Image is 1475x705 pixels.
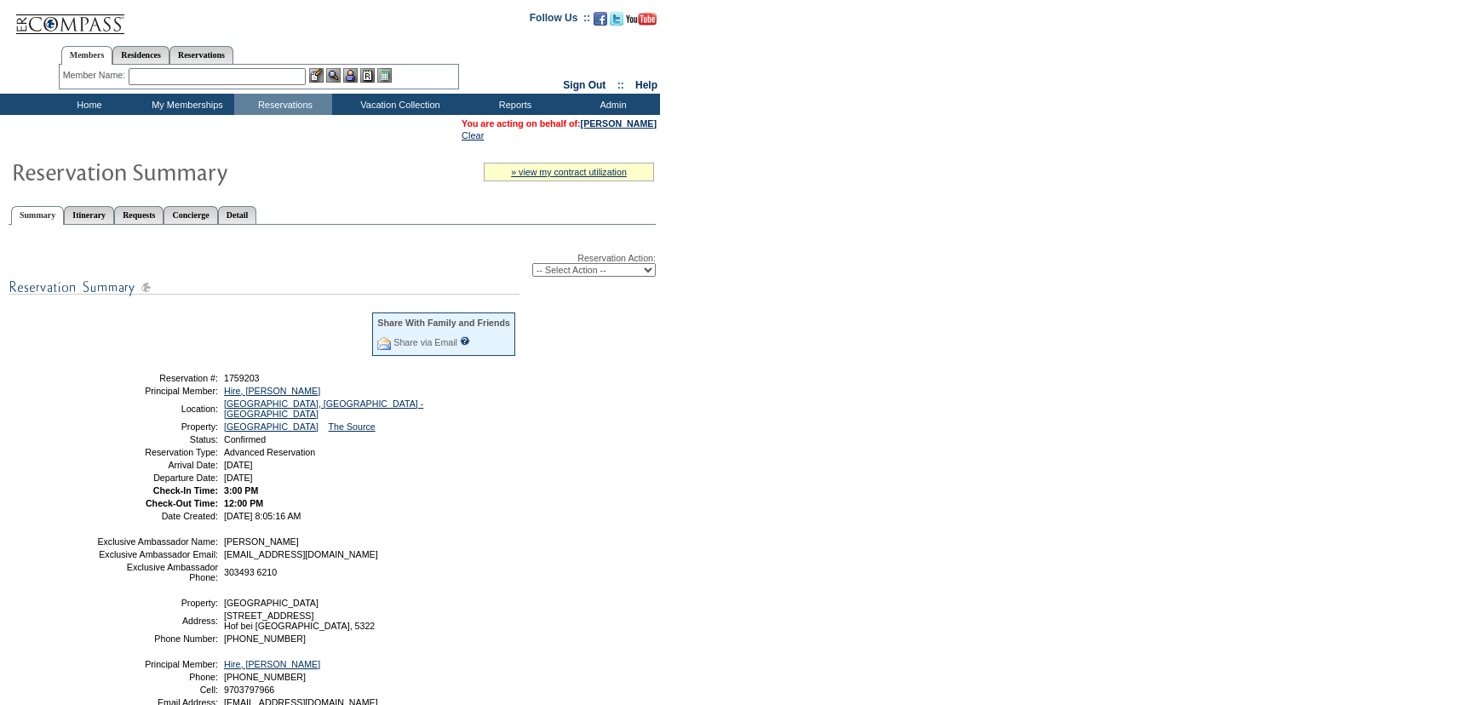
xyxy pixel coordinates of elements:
td: Status: [96,434,218,444]
span: Confirmed [224,434,266,444]
a: Residences [112,46,169,64]
span: 12:00 PM [224,498,263,508]
a: Sign Out [563,79,605,91]
span: [DATE] [224,460,253,470]
span: [STREET_ADDRESS] Hof bei [GEOGRAPHIC_DATA], 5322 [224,610,375,631]
a: Share via Email [393,337,457,347]
span: 1759203 [224,373,260,383]
img: View [326,68,341,83]
td: Exclusive Ambassador Email: [96,549,218,559]
div: Member Name: [63,68,129,83]
td: Reservation #: [96,373,218,383]
span: [PHONE_NUMBER] [224,633,306,644]
img: Reservations [360,68,375,83]
td: Principal Member: [96,386,218,396]
a: Hire, [PERSON_NAME] [224,659,320,669]
td: Reservations [234,94,332,115]
td: Location: [96,398,218,419]
a: Clear [462,130,484,140]
td: Cell: [96,685,218,695]
span: [GEOGRAPHIC_DATA] [224,598,319,608]
img: subTtlResSummary.gif [9,277,519,298]
a: Become our fan on Facebook [594,17,607,27]
td: Property: [96,421,218,432]
a: [GEOGRAPHIC_DATA] [224,421,319,432]
td: Follow Us :: [530,10,590,31]
span: 3:00 PM [224,485,258,496]
td: My Memberships [136,94,234,115]
td: Arrival Date: [96,460,218,470]
a: Detail [218,206,257,224]
td: Address: [96,610,218,631]
span: [PERSON_NAME] [224,536,299,547]
span: [DATE] [224,473,253,483]
a: Concierge [164,206,217,224]
a: Reservations [169,46,233,64]
div: Share With Family and Friends [377,318,510,328]
span: [EMAIL_ADDRESS][DOMAIN_NAME] [224,549,378,559]
a: Summary [11,206,64,225]
a: Help [635,79,657,91]
span: :: [617,79,624,91]
a: The Source [329,421,376,432]
span: You are acting on behalf of: [462,118,657,129]
td: Exclusive Ambassador Name: [96,536,218,547]
img: b_edit.gif [309,68,324,83]
td: Property: [96,598,218,608]
span: [DATE] 8:05:16 AM [224,511,301,521]
td: Principal Member: [96,659,218,669]
img: Follow us on Twitter [610,12,623,26]
a: » view my contract utilization [511,167,627,177]
a: [PERSON_NAME] [581,118,657,129]
img: Impersonate [343,68,358,83]
strong: Check-Out Time: [146,498,218,508]
a: [GEOGRAPHIC_DATA], [GEOGRAPHIC_DATA] - [GEOGRAPHIC_DATA] [224,398,423,419]
a: Follow us on Twitter [610,17,623,27]
td: Date Created: [96,511,218,521]
img: Reservaton Summary [11,154,352,188]
a: Requests [114,206,164,224]
td: Reports [464,94,562,115]
span: 303493 6210 [224,567,277,577]
input: What is this? [460,336,470,346]
strong: Check-In Time: [153,485,218,496]
td: Phone: [96,672,218,682]
div: Reservation Action: [9,253,656,277]
span: [PHONE_NUMBER] [224,672,306,682]
a: Hire, [PERSON_NAME] [224,386,320,396]
td: Departure Date: [96,473,218,483]
td: Vacation Collection [332,94,464,115]
a: Subscribe to our YouTube Channel [626,17,657,27]
img: Subscribe to our YouTube Channel [626,13,657,26]
td: Phone Number: [96,633,218,644]
td: Home [38,94,136,115]
span: 9703797966 [224,685,274,695]
a: Itinerary [64,206,114,224]
td: Exclusive Ambassador Phone: [96,562,218,582]
img: b_calculator.gif [377,68,392,83]
td: Admin [562,94,660,115]
span: Advanced Reservation [224,447,315,457]
a: Members [61,46,113,65]
img: Become our fan on Facebook [594,12,607,26]
td: Reservation Type: [96,447,218,457]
